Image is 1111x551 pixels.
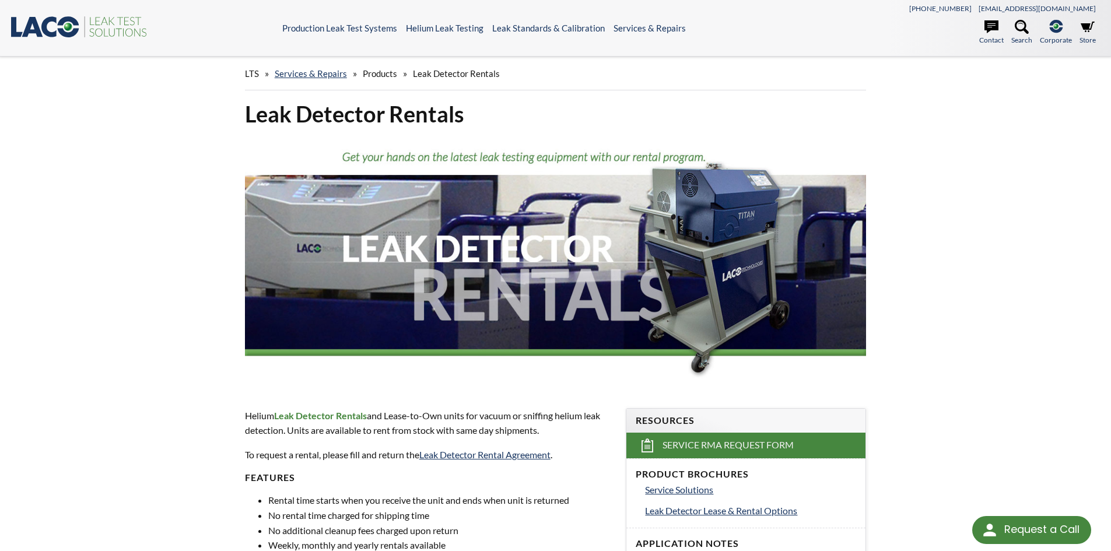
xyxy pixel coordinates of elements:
[245,100,867,128] h1: Leak Detector Rentals
[636,415,856,427] h4: Resources
[268,523,612,538] li: No additional cleanup fees charged upon return
[979,4,1096,13] a: [EMAIL_ADDRESS][DOMAIN_NAME]
[636,538,856,550] h4: Application Notes
[492,23,605,33] a: Leak Standards & Calibration
[413,68,500,79] span: Leak Detector Rentals
[419,449,551,460] a: Leak Detector Rental Agreement
[972,516,1091,544] div: Request a Call
[245,138,867,386] img: Leak Detector Rentals header
[663,439,794,451] span: Service RMA Request Form
[909,4,972,13] a: [PHONE_NUMBER]
[268,508,612,523] li: No rental time charged for shipping time
[636,468,856,480] h4: Product Brochures
[245,472,295,483] strong: Features
[363,68,397,79] span: Products
[979,20,1004,45] a: Contact
[282,23,397,33] a: Production Leak Test Systems
[268,493,612,508] li: Rental time starts when you receive the unit and ends when unit is returned
[274,410,367,421] strong: Leak Detector Rentals
[406,23,483,33] a: Helium Leak Testing
[1080,20,1096,45] a: Store
[645,482,856,497] a: Service Solutions
[980,521,999,539] img: round button
[1011,20,1032,45] a: Search
[645,505,797,516] span: Leak Detector Lease & Rental Options
[645,484,713,495] span: Service Solutions
[1004,516,1080,543] div: Request a Call
[1040,34,1072,45] span: Corporate
[245,57,867,90] div: » » »
[614,23,686,33] a: Services & Repairs
[245,447,612,462] p: To request a rental, please fill and return the .
[626,433,865,458] a: Service RMA Request Form
[245,408,612,438] p: Helium and Lease-to-Own units for vacuum or sniffing helium leak detection. Units are available t...
[645,503,856,518] a: Leak Detector Lease & Rental Options
[275,68,347,79] a: Services & Repairs
[245,68,259,79] span: LTS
